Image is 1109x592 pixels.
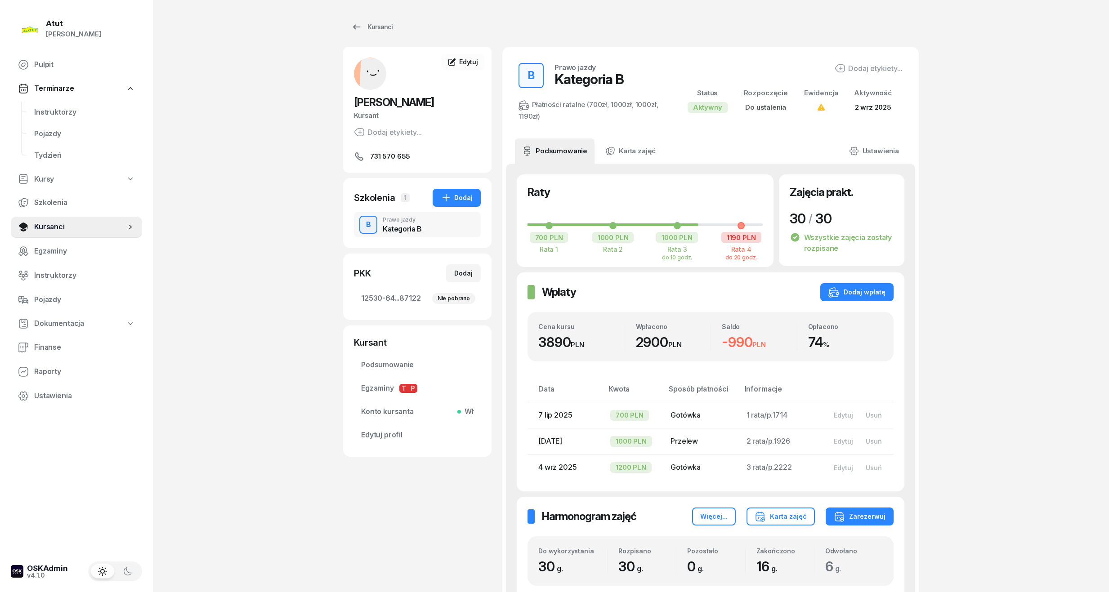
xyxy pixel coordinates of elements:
[700,511,728,522] div: Więcej...
[592,245,635,253] div: Rata 2
[515,138,595,164] a: Podsumowanie
[11,337,142,358] a: Finanse
[354,424,481,446] a: Edytuj profil
[866,411,882,419] div: Usuń
[542,509,636,524] h2: Harmonogram zajęć
[557,564,563,573] small: g.
[399,384,408,393] span: T
[866,437,882,445] div: Usuń
[538,436,562,445] span: [DATE]
[720,245,763,253] div: Rata 4
[34,174,54,185] span: Kursy
[383,225,422,232] div: Kategoria B
[354,151,481,162] a: 731 570 655
[671,436,732,447] div: Przelew
[34,83,74,94] span: Terminarze
[747,436,790,445] span: 2 rata/p.1926
[698,564,704,573] small: g.
[351,22,393,32] div: Kursanci
[519,63,544,88] button: B
[354,378,481,399] a: EgzaminyTP
[354,127,422,138] button: Dodaj etykiety...
[834,511,885,522] div: Zarezerwuj
[354,110,481,121] div: Kursant
[454,268,473,279] div: Dodaj
[808,323,883,330] div: Opłacono
[722,323,797,330] div: Saldo
[34,128,135,140] span: Pojazdy
[34,221,126,233] span: Kursanci
[571,340,584,349] small: PLN
[34,294,135,306] span: Pojazdy
[538,334,625,351] div: 3890
[34,318,84,329] span: Dokumentacja
[592,232,634,243] div: 1000 PLN
[432,293,475,304] div: Nie pobrano
[820,283,894,301] button: Dodaj wpłatę
[354,336,481,349] div: Kursant
[610,436,652,447] div: 1000 PLN
[747,463,792,472] span: 3 rata/p.2222
[519,99,666,122] div: Płatności ratalne (700zł, 1000zł, 1000zł, 1190zł)
[823,340,829,349] small: %
[636,323,711,330] div: Wpłacono
[46,20,101,27] div: Atut
[354,191,395,204] div: Szkolenia
[27,572,68,579] div: v4.1.0
[27,102,142,123] a: Instruktorzy
[542,285,576,299] h2: Wpłaty
[361,383,474,394] span: Egzaminy
[618,547,676,555] div: Rozpisano
[34,197,135,209] span: Szkolenia
[720,254,763,260] div: do 20 godz.
[34,150,135,161] span: Tydzień
[610,462,652,473] div: 1200 PLN
[538,410,572,419] span: 7 lip 2025
[11,361,142,383] a: Raporty
[688,102,728,113] div: Aktywny
[441,54,484,70] a: Edytuj
[461,406,474,418] span: Wł
[362,217,375,232] div: B
[866,464,882,472] div: Usuń
[34,390,135,402] span: Ustawienia
[809,211,813,226] div: /
[361,293,474,304] span: 12530-64...87122
[433,189,481,207] button: Dodaj
[692,507,736,525] button: Więcej...
[34,107,135,118] span: Instruktorzy
[834,411,853,419] div: Edytuj
[756,558,782,574] span: 16
[825,547,883,555] div: Odwołano
[383,217,422,223] div: Prawo jazdy
[34,245,135,257] span: Egzaminy
[755,511,807,522] div: Karta zajęć
[46,28,101,40] div: [PERSON_NAME]
[528,383,603,402] th: Data
[826,507,894,525] button: Zarezerwuj
[354,354,481,376] a: Podsumowanie
[663,383,739,402] th: Sposób płatności
[11,265,142,286] a: Instruktorzy
[11,565,23,578] img: logo-xs-dark@2x.png
[842,138,906,164] a: Ustawienia
[361,406,474,418] span: Konto kursanta
[771,564,778,573] small: g.
[671,462,732,473] div: Gotówka
[636,334,711,351] div: 2900
[11,240,142,262] a: Egzaminy
[835,564,841,573] small: g.
[610,410,649,421] div: 700 PLN
[835,63,903,74] button: Dodaj etykiety...
[656,232,698,243] div: 1000 PLN
[441,192,473,203] div: Dodaj
[687,547,745,555] div: Pozostało
[34,342,135,353] span: Finanse
[524,67,538,85] div: B
[408,384,417,393] span: P
[538,463,577,472] span: 4 wrz 2025
[530,232,568,243] div: 700 PLN
[656,254,698,260] div: do 10 godz.
[815,210,832,227] span: 30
